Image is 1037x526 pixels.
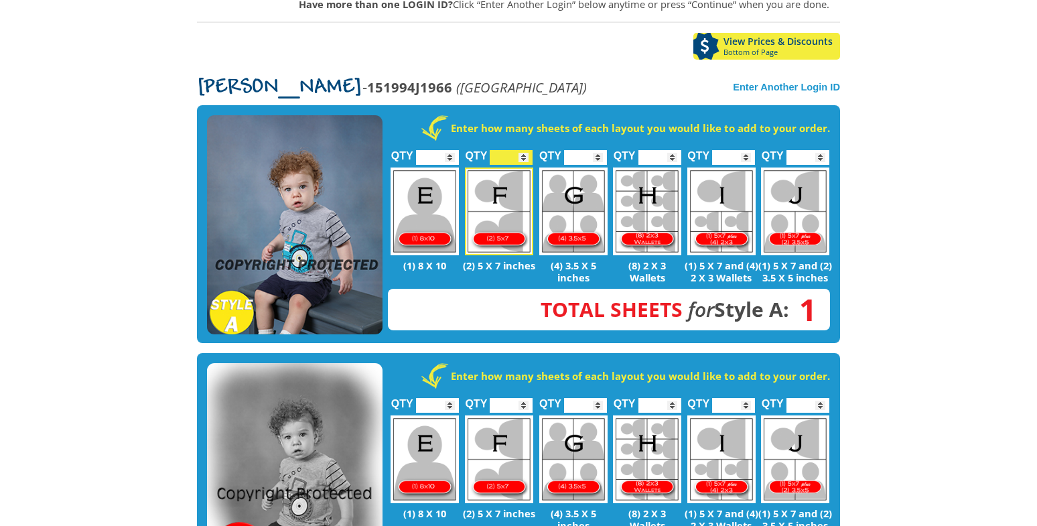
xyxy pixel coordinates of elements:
[536,259,610,283] p: (4) 3.5 X 5 inches
[762,135,784,168] label: QTY
[207,115,383,335] img: STYLE A
[465,415,533,503] img: F
[723,48,840,56] span: Bottom of Page
[451,121,830,135] strong: Enter how many sheets of each layout you would like to add to your order.
[197,77,362,98] span: [PERSON_NAME]
[541,295,789,323] strong: Style A:
[684,259,758,283] p: (1) 5 X 7 and (4) 2 X 3 Wallets
[391,168,459,255] img: E
[539,383,561,416] label: QTY
[465,135,487,168] label: QTY
[367,78,452,96] strong: 151994J1966
[465,168,533,255] img: F
[693,33,840,60] a: View Prices & DiscountsBottom of Page
[462,507,537,519] p: (2) 5 X 7 inches
[465,383,487,416] label: QTY
[541,295,683,323] span: Total Sheets
[687,415,756,503] img: I
[456,78,587,96] em: ([GEOGRAPHIC_DATA])
[614,135,636,168] label: QTY
[614,383,636,416] label: QTY
[762,383,784,416] label: QTY
[761,168,829,255] img: J
[391,383,413,416] label: QTY
[539,168,608,255] img: G
[388,507,462,519] p: (1) 8 X 10
[613,415,681,503] img: H
[687,383,709,416] label: QTY
[462,259,537,271] p: (2) 5 X 7 inches
[758,259,833,283] p: (1) 5 X 7 and (2) 3.5 X 5 inches
[539,135,561,168] label: QTY
[761,415,829,503] img: J
[688,295,714,323] em: for
[610,259,685,283] p: (8) 2 X 3 Wallets
[388,259,462,271] p: (1) 8 X 10
[789,302,817,317] span: 1
[391,135,413,168] label: QTY
[197,80,587,95] p: -
[687,168,756,255] img: I
[733,82,840,92] a: Enter Another Login ID
[539,415,608,503] img: G
[687,135,709,168] label: QTY
[451,369,830,383] strong: Enter how many sheets of each layout you would like to add to your order.
[613,168,681,255] img: H
[391,415,459,503] img: E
